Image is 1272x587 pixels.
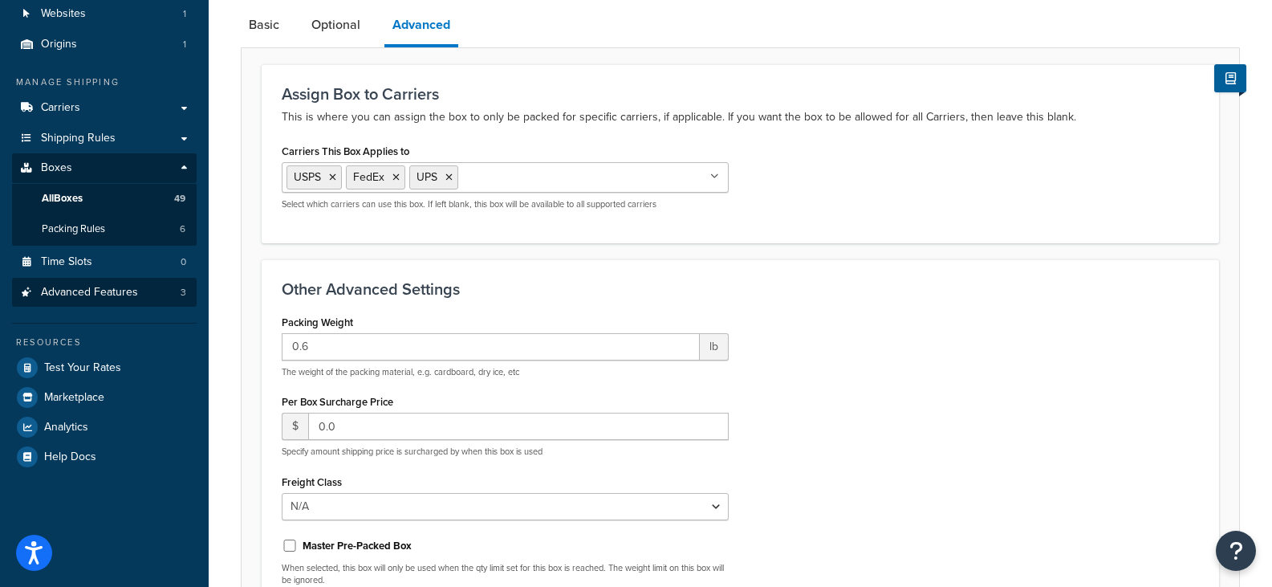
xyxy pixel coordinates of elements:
[282,198,729,210] p: Select which carriers can use this box. If left blank, this box will be available to all supporte...
[44,450,96,464] span: Help Docs
[282,108,1199,127] p: This is where you can assign the box to only be packed for specific carriers, if applicable. If y...
[12,184,197,214] a: AllBoxes49
[282,413,308,440] span: $
[282,446,729,458] p: Specify amount shipping price is surcharged by when this box is used
[183,7,186,21] span: 1
[12,75,197,89] div: Manage Shipping
[12,413,197,442] a: Analytics
[1214,64,1246,92] button: Show Help Docs
[282,316,353,328] label: Packing Weight
[12,30,197,59] a: Origins1
[12,247,197,277] a: Time Slots0
[42,222,105,236] span: Packing Rules
[303,6,368,44] a: Optional
[44,391,104,405] span: Marketplace
[41,101,80,115] span: Carriers
[12,153,197,183] a: Boxes
[42,192,83,206] span: All Boxes
[282,476,342,488] label: Freight Class
[282,366,729,378] p: The weight of the packing material, e.g. cardboard, dry ice, etc
[12,278,197,308] a: Advanced Features3
[12,214,197,244] a: Packing Rules6
[12,214,197,244] li: Packing Rules
[181,286,186,300] span: 3
[417,169,437,185] span: UPS
[700,333,729,361] span: lb
[41,286,138,300] span: Advanced Features
[353,169,384,185] span: FedEx
[12,153,197,245] li: Boxes
[180,222,185,236] span: 6
[41,38,77,51] span: Origins
[12,30,197,59] li: Origins
[41,132,116,145] span: Shipping Rules
[41,7,86,21] span: Websites
[12,383,197,412] a: Marketplace
[181,255,186,269] span: 0
[282,280,1199,298] h3: Other Advanced Settings
[1216,531,1256,571] button: Open Resource Center
[12,336,197,349] div: Resources
[303,539,412,553] label: Master Pre-Packed Box
[12,93,197,123] a: Carriers
[12,247,197,277] li: Time Slots
[41,255,92,269] span: Time Slots
[174,192,185,206] span: 49
[241,6,287,44] a: Basic
[12,353,197,382] a: Test Your Rates
[282,562,729,587] p: When selected, this box will only be used when the qty limit set for this box is reached. The wei...
[294,169,321,185] span: USPS
[12,278,197,308] li: Advanced Features
[282,396,393,408] label: Per Box Surcharge Price
[41,161,72,175] span: Boxes
[12,124,197,153] a: Shipping Rules
[384,6,458,47] a: Advanced
[282,85,1199,103] h3: Assign Box to Carriers
[44,361,121,375] span: Test Your Rates
[183,38,186,51] span: 1
[12,442,197,471] a: Help Docs
[44,421,88,434] span: Analytics
[282,145,409,157] label: Carriers This Box Applies to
